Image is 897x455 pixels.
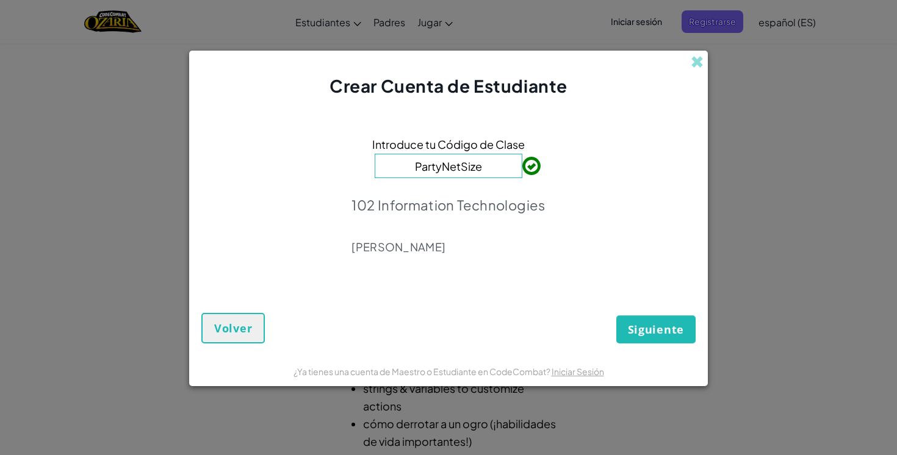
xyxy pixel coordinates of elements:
span: Introduce tu Código de Clase [372,135,525,153]
p: [PERSON_NAME] [351,240,545,254]
a: Iniciar Sesión [552,366,604,377]
button: Volver [201,313,265,343]
span: ¿Ya tienes una cuenta de Maestro o Estudiante en CodeCombat? [294,366,552,377]
span: Crear Cuenta de Estudiante [330,75,567,96]
span: Volver [214,321,252,335]
p: 102 Information Technologies [351,196,545,213]
button: Siguiente [616,315,696,343]
span: Siguiente [628,322,684,337]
